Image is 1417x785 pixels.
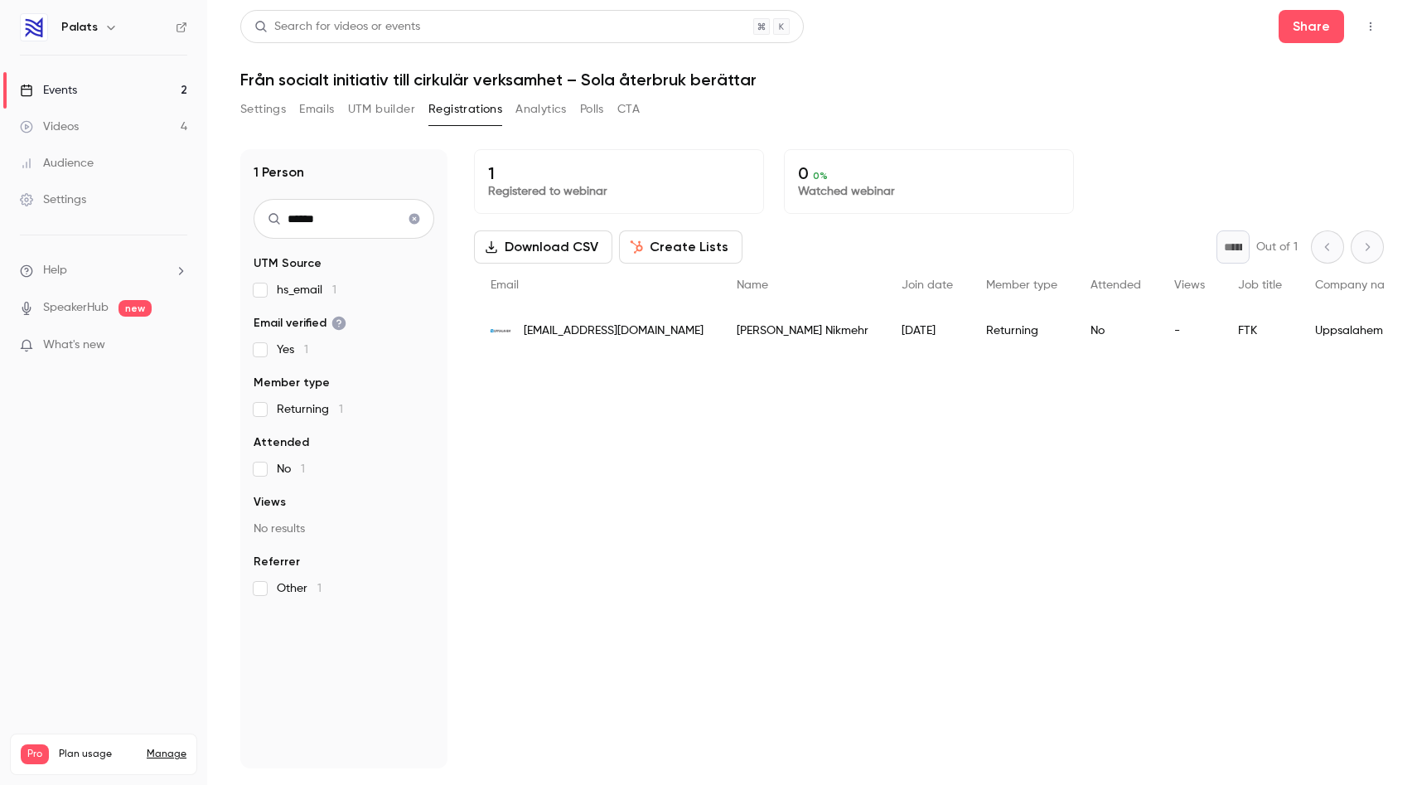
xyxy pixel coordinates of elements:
span: Pro [21,744,49,764]
span: 0 % [813,170,828,182]
span: 1 [301,463,305,475]
span: Job title [1238,279,1282,291]
span: No [277,461,305,477]
span: new [118,300,152,317]
h1: Från socialt initiativ till cirkulär verksamhet – Sola återbruk berättar [240,70,1384,90]
iframe: Noticeable Trigger [167,338,187,353]
div: [DATE] [885,308,970,354]
span: Email [491,279,519,291]
p: Out of 1 [1256,239,1298,255]
span: Other [277,580,322,597]
span: Referrer [254,554,300,570]
span: Returning [277,401,343,418]
a: SpeakerHub [43,299,109,317]
button: Analytics [515,96,567,123]
div: FTK [1221,308,1299,354]
span: Plan usage [59,748,137,761]
span: 1 [339,404,343,415]
button: Clear search [401,206,428,232]
button: CTA [617,96,640,123]
div: [PERSON_NAME] Nikmehr [720,308,885,354]
span: 1 [317,583,322,594]
span: UTM Source [254,255,322,272]
span: Views [254,494,286,511]
span: Help [43,262,67,279]
span: What's new [43,337,105,354]
span: Member type [254,375,330,391]
span: Views [1174,279,1205,291]
div: No [1074,308,1158,354]
button: UTM builder [348,96,415,123]
button: Share [1279,10,1344,43]
button: Registrations [428,96,502,123]
p: 1 [488,163,750,183]
p: 0 [798,163,1060,183]
div: Audience [20,155,94,172]
span: hs_email [277,282,336,298]
span: 1 [304,344,308,356]
div: Settings [20,191,86,208]
button: Emails [299,96,334,123]
div: Events [20,82,77,99]
a: Manage [147,748,186,761]
span: 1 [332,284,336,296]
button: Create Lists [619,230,742,264]
div: - [1158,308,1221,354]
span: Attended [1091,279,1141,291]
h6: Palats [61,19,98,36]
p: Watched webinar [798,183,1060,200]
div: Videos [20,119,79,135]
span: Yes [277,342,308,358]
img: uppsalahem.se [491,329,510,332]
button: Polls [580,96,604,123]
h1: 1 Person [254,162,304,182]
span: [EMAIL_ADDRESS][DOMAIN_NAME] [524,322,704,340]
span: Member type [986,279,1057,291]
span: Name [737,279,768,291]
div: Search for videos or events [254,18,420,36]
section: facet-groups [254,255,434,597]
span: Email verified [254,315,346,332]
span: Company name [1315,279,1401,291]
div: Returning [970,308,1074,354]
button: Download CSV [474,230,612,264]
p: Registered to webinar [488,183,750,200]
p: No results [254,521,434,537]
img: Palats [21,14,47,41]
button: Settings [240,96,286,123]
span: Join date [902,279,953,291]
span: Attended [254,434,309,451]
li: help-dropdown-opener [20,262,187,279]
